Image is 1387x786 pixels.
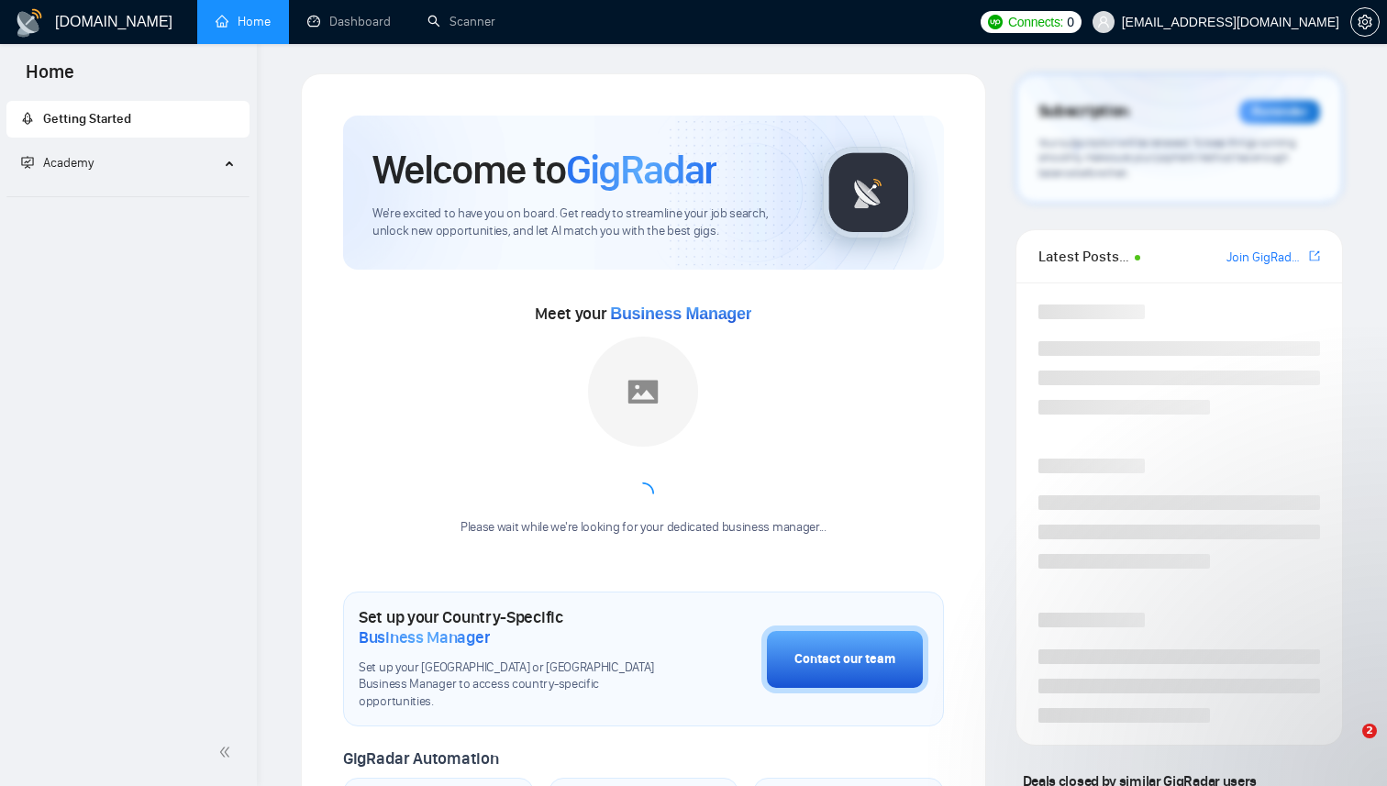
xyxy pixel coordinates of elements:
[449,519,838,537] div: Please wait while we're looking for your dedicated business manager...
[21,155,94,171] span: Academy
[794,649,895,670] div: Contact our team
[610,304,751,323] span: Business Manager
[359,659,670,712] span: Set up your [GEOGRAPHIC_DATA] or [GEOGRAPHIC_DATA] Business Manager to access country-specific op...
[1038,136,1296,180] span: Your subscription will be renewed. To keep things running smoothly, make sure your payment method...
[1362,724,1377,738] span: 2
[307,14,391,29] a: dashboardDashboard
[21,112,34,125] span: rocket
[43,155,94,171] span: Academy
[588,337,698,447] img: placeholder.png
[216,14,271,29] a: homeHome
[372,145,716,194] h1: Welcome to
[359,607,670,648] h1: Set up your Country-Specific
[1038,96,1129,127] span: Subscription
[11,59,89,97] span: Home
[988,15,1003,29] img: upwork-logo.png
[427,14,495,29] a: searchScanner
[1038,245,1129,268] span: Latest Posts from the GigRadar Community
[15,8,44,38] img: logo
[566,145,716,194] span: GigRadar
[1350,7,1380,37] button: setting
[1309,248,1320,265] a: export
[218,743,237,761] span: double-left
[1350,15,1380,29] a: setting
[372,205,793,240] span: We're excited to have you on board. Get ready to streamline your job search, unlock new opportuni...
[359,627,490,648] span: Business Manager
[343,748,498,769] span: GigRadar Automation
[21,156,34,169] span: fund-projection-screen
[1309,249,1320,263] span: export
[823,147,915,238] img: gigradar-logo.png
[630,481,656,506] span: loading
[1239,100,1320,124] div: Reminder
[535,304,751,324] span: Meet your
[6,101,250,138] li: Getting Started
[761,625,928,693] button: Contact our team
[43,111,131,127] span: Getting Started
[1351,15,1379,29] span: setting
[6,189,250,201] li: Academy Homepage
[1008,12,1063,32] span: Connects:
[1097,16,1110,28] span: user
[1226,248,1305,268] a: Join GigRadar Slack Community
[1067,12,1074,32] span: 0
[1325,724,1369,768] iframe: Intercom live chat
